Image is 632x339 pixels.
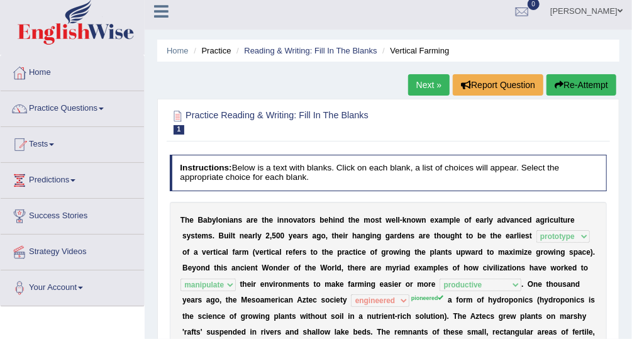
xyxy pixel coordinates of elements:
b: a [275,248,280,257]
b: t [301,216,304,225]
b: h [351,216,355,225]
b: e [197,231,202,240]
b: e [289,248,293,257]
b: s [311,216,316,225]
b: t [262,216,264,225]
b: s [238,216,243,225]
h2: Practice Reading & Writing: Fill In The Blanks [170,108,441,135]
b: m [498,248,505,257]
b: t [487,248,489,257]
b: w [548,248,554,257]
b: e [521,231,526,240]
b: t [195,231,197,240]
b: o [389,248,393,257]
b: e [282,264,287,272]
li: Practice [191,45,231,57]
b: a [231,264,236,272]
b: r [423,231,426,240]
b: p [430,248,435,257]
b: e [269,216,274,225]
b: x [435,216,439,225]
b: r [301,231,304,240]
b: e [339,231,343,240]
b: n [335,216,340,225]
b: i [216,248,218,257]
b: a [578,248,582,257]
b: a [297,216,302,225]
b: r [475,248,479,257]
b: t [353,248,356,257]
b: u [457,248,461,257]
b: e [475,216,480,225]
b: r [309,216,312,225]
b: a [297,231,301,240]
b: a [357,231,361,240]
b: e [247,264,251,272]
b: 0 [276,231,280,240]
b: n [421,216,426,225]
b: n [372,231,377,240]
b: t [332,231,335,240]
b: t [434,231,436,240]
b: f [187,248,189,257]
b: u [563,216,567,225]
b: s [223,264,228,272]
b: v [255,248,260,257]
b: r [545,216,548,225]
b: t [414,248,417,257]
b: f [469,216,472,225]
b: f [293,248,296,257]
b: s [208,231,213,240]
b: a [222,248,226,257]
a: Home [167,46,189,55]
b: l [487,216,489,225]
b: i [513,248,515,257]
b: t [233,231,235,240]
b: i [548,216,550,225]
b: e [206,248,211,257]
b: r [541,248,544,257]
b: r [251,216,254,225]
b: l [216,216,218,225]
b: r [287,264,290,272]
b: u [224,231,228,240]
b: b [319,216,324,225]
b: l [231,231,233,240]
b: o [182,248,187,257]
b: o [489,248,494,257]
b: w [394,248,399,257]
b: t [379,216,382,225]
b: t [466,231,468,240]
b: e [528,248,532,257]
b: k [402,216,407,225]
b: s [182,231,187,240]
b: y [257,231,262,240]
b: m [202,231,209,240]
b: r [386,248,389,257]
a: Home [1,55,144,87]
b: m [364,216,371,225]
b: r [210,248,213,257]
b: w [416,216,421,225]
b: h [455,231,460,240]
b: n [201,264,205,272]
h4: Below is a text with blanks. Click on each blank, a list of choices will appear. Select the appro... [170,155,607,191]
b: p [461,248,465,257]
b: o [321,231,326,240]
b: e [506,231,510,240]
b: a [235,248,240,257]
b: i [522,248,524,257]
b: c [550,216,554,225]
b: o [294,264,298,272]
b: e [402,231,406,240]
b: t [214,264,216,272]
b: g [406,248,410,257]
b: l [279,248,281,257]
b: o [465,216,469,225]
b: o [468,231,473,240]
b: t [560,216,563,225]
b: e [355,216,360,225]
b: h [185,216,189,225]
b: a [390,231,394,240]
b: a [505,248,509,257]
